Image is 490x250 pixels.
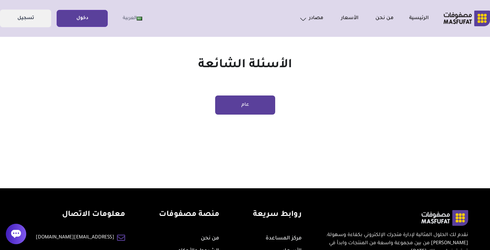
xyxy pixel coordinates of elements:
a: الرئيسية [394,14,429,23]
button: دخول [57,10,108,27]
button: عام [215,95,275,115]
a: من نحن [358,14,394,23]
a: مركز المساعدة [266,236,302,241]
a: العربية [113,10,151,27]
a: من نحن [201,236,219,241]
h4: معلومات الاتصال [36,210,125,220]
h4: روابط سريعة [253,210,302,220]
img: Eng [137,17,142,20]
a: مصادر [288,14,323,23]
a: تسجيل [0,11,51,26]
img: شركة مصفوفات البرمجية [444,11,490,26]
a: [EMAIL_ADDRESS][DOMAIN_NAME] [36,234,114,242]
a: الأسعار [323,14,358,23]
h1: الأسئلة الشائعة [68,55,422,76]
a: دخول [57,11,107,26]
h4: منصة مصفوفات [159,210,219,220]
